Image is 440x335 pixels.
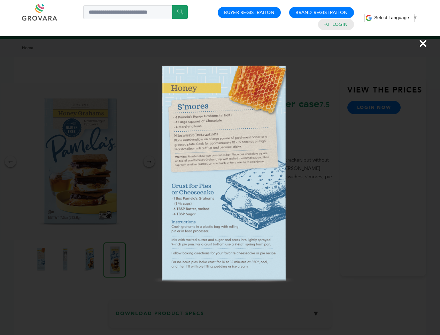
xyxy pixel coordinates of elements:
[374,15,409,20] span: Select Language
[418,33,428,53] span: ×
[295,9,348,16] a: Brand Registration
[224,9,275,16] a: Buyer Registration
[413,15,417,20] span: ▼
[83,5,188,19] input: Search a product or brand...
[86,40,354,308] img: Image Preview
[374,15,417,20] a: Select Language​
[332,21,348,28] a: Login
